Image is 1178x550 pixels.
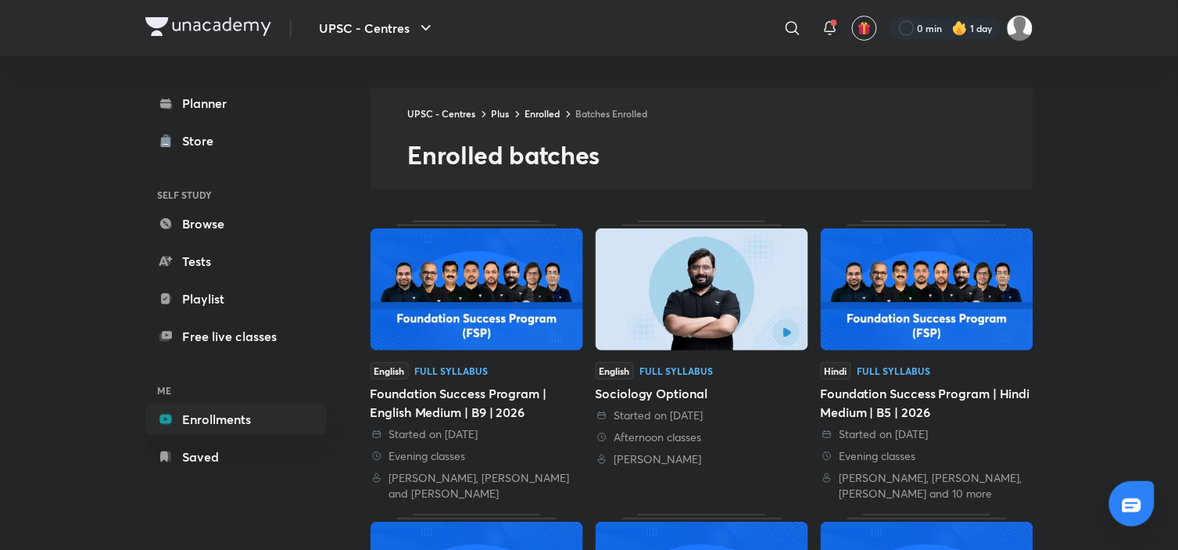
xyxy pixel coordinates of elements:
[821,221,1033,501] a: ThumbnailHindiFull SyllabusFoundation Success Program | Hindi Medium | B5 | 2026 Started on [DATE...
[1007,15,1033,41] img: Abhijeet Srivastav
[821,448,1033,464] div: Evening classes
[145,125,327,156] a: Store
[145,208,327,239] a: Browse
[145,246,327,277] a: Tests
[145,182,327,208] h6: SELF STUDY
[821,228,1033,350] img: Thumbnail
[415,366,489,376] div: Full Syllabus
[371,426,583,442] div: Started on 21 Jun 2025
[596,430,808,445] div: Afternoon classes
[596,408,808,423] div: Started on 9 Jul 2024
[371,228,583,350] img: Thumbnail
[596,221,808,501] a: ThumbnailEnglishFull SyllabusSociology Optional Started on [DATE] Afternoon classes [PERSON_NAME]
[371,362,409,379] span: English
[145,377,327,404] h6: ME
[371,384,583,422] div: Foundation Success Program | English Medium | B9 | 2026
[408,107,476,120] a: UPSC - Centres
[310,13,445,44] button: UPSC - Centres
[371,470,583,501] div: Harshmeet Singh, Pushpanshu Sharma and Apurva Mehrotra
[408,139,1033,171] h2: Enrolled batches
[596,228,808,350] img: Thumbnail
[596,362,634,379] span: English
[145,441,327,473] a: Saved
[852,16,877,41] button: avatar
[371,448,583,464] div: Evening classes
[640,366,714,376] div: Full Syllabus
[492,107,510,120] a: Plus
[821,384,1033,422] div: Foundation Success Program | Hindi Medium | B5 | 2026
[858,21,872,35] img: avatar
[145,17,271,40] a: Company Logo
[576,107,648,120] a: Batches Enrolled
[145,88,327,119] a: Planner
[821,470,1033,501] div: Khyati Khare, Ramesh Singh, Pushpanshu Sharma and 10 more
[145,404,327,435] a: Enrollments
[145,321,327,352] a: Free live classes
[145,17,271,36] img: Company Logo
[596,384,808,403] div: Sociology Optional
[821,362,851,379] span: Hindi
[858,366,931,376] div: Full Syllabus
[952,20,968,36] img: streak
[371,221,583,501] a: ThumbnailEnglishFull SyllabusFoundation Success Program | English Medium | B9 | 2026 Started on [...
[596,451,808,467] div: Apurva Mehrotra
[145,283,327,315] a: Playlist
[183,131,224,150] div: Store
[821,426,1033,442] div: Started on 6 Aug 2024
[525,107,560,120] a: Enrolled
